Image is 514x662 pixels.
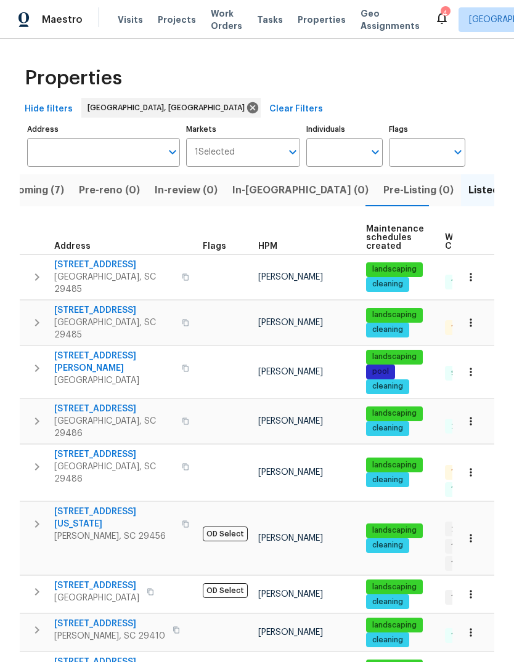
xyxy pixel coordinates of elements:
span: Maestro [42,14,83,26]
span: [PERSON_NAME], SC 29456 [54,530,174,543]
span: 1 QC [446,467,473,477]
span: cleaning [367,423,408,434]
span: Properties [298,14,346,26]
label: Individuals [306,126,383,133]
span: [STREET_ADDRESS] [54,579,139,592]
span: cleaning [367,381,408,392]
button: Open [449,143,467,161]
span: [PERSON_NAME] [258,273,323,281]
span: Clear Filters [269,102,323,117]
span: [STREET_ADDRESS] [54,618,165,630]
div: 4 [441,7,449,20]
span: 1 Selected [195,147,235,158]
label: Address [27,126,180,133]
span: [GEOGRAPHIC_DATA], SC 29485 [54,317,174,341]
span: pool [367,366,394,377]
span: [PERSON_NAME] [258,417,323,426]
span: Work Orders [211,7,242,32]
span: [GEOGRAPHIC_DATA] [54,374,174,387]
span: Projects [158,14,196,26]
span: Visits [118,14,143,26]
span: [GEOGRAPHIC_DATA], [GEOGRAPHIC_DATA] [88,102,250,114]
span: Maintenance schedules created [366,225,424,251]
span: cleaning [367,325,408,335]
span: [GEOGRAPHIC_DATA], SC 29486 [54,461,174,485]
span: [PERSON_NAME] [258,590,323,599]
span: OD Select [203,527,248,541]
span: [STREET_ADDRESS][US_STATE] [54,506,174,530]
span: Flags [203,242,226,251]
span: [STREET_ADDRESS] [54,448,174,461]
span: In-[GEOGRAPHIC_DATA] (0) [232,182,369,199]
span: landscaping [367,525,422,536]
span: landscaping [367,582,422,592]
span: landscaping [367,352,422,362]
span: Pre-Listing (0) [383,182,454,199]
span: [STREET_ADDRESS][PERSON_NAME] [54,350,174,374]
span: cleaning [367,635,408,645]
span: HPM [258,242,277,251]
span: [STREET_ADDRESS] [54,259,174,271]
span: cleaning [367,279,408,289]
span: [STREET_ADDRESS] [54,403,174,415]
span: cleaning [367,597,408,607]
span: OD Select [203,583,248,598]
span: [GEOGRAPHIC_DATA], SC 29485 [54,271,174,296]
span: 1 QC [446,323,473,333]
span: 1 WIP [446,592,474,603]
span: landscaping [367,408,422,419]
span: landscaping [367,460,422,470]
span: cleaning [367,475,408,485]
span: [PERSON_NAME] [258,368,323,376]
span: landscaping [367,264,422,275]
span: 12 Done [446,484,485,494]
button: Open [367,143,384,161]
span: Address [54,242,91,251]
span: [PERSON_NAME] [258,534,323,543]
span: 10 Done [446,631,486,641]
span: 15 Done [446,277,484,288]
span: Tasks [257,15,283,24]
button: Clear Filters [264,98,328,121]
span: 1 Sent [446,541,479,552]
span: 2 WIP [446,524,476,535]
span: [PERSON_NAME], SC 29410 [54,630,165,642]
span: In-review (0) [155,182,218,199]
span: [PERSON_NAME] [258,628,323,637]
span: Hide filters [25,102,73,117]
span: landscaping [367,310,422,320]
span: [PERSON_NAME] [258,468,323,477]
span: [GEOGRAPHIC_DATA], SC 29486 [54,415,174,440]
button: Open [164,143,181,161]
span: landscaping [367,620,422,631]
span: [GEOGRAPHIC_DATA] [54,592,139,604]
span: Pre-reno (0) [79,182,140,199]
span: 1 Accepted [446,559,498,569]
span: 9 Done [446,368,482,379]
span: [STREET_ADDRESS] [54,304,174,317]
label: Markets [186,126,301,133]
span: cleaning [367,540,408,551]
button: Hide filters [20,98,78,121]
button: Open [284,143,301,161]
label: Flags [389,126,465,133]
span: [PERSON_NAME] [258,318,323,327]
div: [GEOGRAPHIC_DATA], [GEOGRAPHIC_DATA] [81,98,261,118]
span: Properties [25,72,122,84]
span: Geo Assignments [361,7,420,32]
span: 2 Done [446,421,482,432]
